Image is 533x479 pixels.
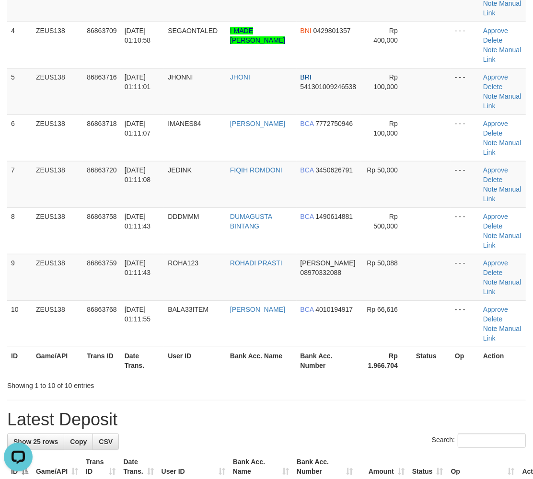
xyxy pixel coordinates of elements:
a: I MADE [PERSON_NAME] [230,27,285,44]
input: Search: [458,433,526,448]
a: Show 25 rows [7,433,64,450]
th: Trans ID [83,347,120,374]
span: Rp 66,616 [367,306,398,313]
th: Game/API [32,347,83,374]
span: Show 25 rows [13,438,58,445]
span: BCA [301,166,314,174]
span: 86863709 [87,27,116,34]
a: DUMAGUSTA BINTANG [230,213,272,230]
a: Manual Link [483,185,521,203]
th: Rp 1.966.704 [361,347,412,374]
a: Delete [483,315,502,323]
a: Delete [483,129,502,137]
td: ZEUS138 [32,161,83,207]
span: Copy 1490614881 to clipboard [315,213,353,220]
span: Rp 100,000 [373,120,398,137]
a: Note [483,139,498,147]
td: ZEUS138 [32,254,83,300]
span: BRI [301,73,312,81]
a: Approve [483,166,508,174]
a: Note [483,278,498,286]
span: Rp 500,000 [373,213,398,230]
td: - - - [451,254,479,300]
th: Op [451,347,479,374]
a: JHONI [230,73,250,81]
td: 10 [7,300,32,347]
span: Copy 4010194917 to clipboard [315,306,353,313]
a: Approve [483,213,508,220]
td: 8 [7,207,32,254]
a: CSV [93,433,119,450]
span: Copy 7772750946 to clipboard [315,120,353,127]
a: Approve [483,306,508,313]
td: - - - [451,114,479,161]
span: Copy 541301009246538 to clipboard [301,83,357,91]
td: 5 [7,68,32,114]
th: Bank Acc. Name [226,347,297,374]
span: BNI [301,27,312,34]
th: Bank Acc. Number [297,347,361,374]
a: Manual Link [483,92,521,110]
td: - - - [451,207,479,254]
span: IMANES84 [168,120,201,127]
span: CSV [99,438,113,445]
span: Copy 3450626791 to clipboard [315,166,353,174]
th: Action [479,347,526,374]
a: Note [483,46,498,54]
span: [DATE] 01:11:43 [125,213,151,230]
span: [DATE] 01:11:55 [125,306,151,323]
td: - - - [451,300,479,347]
th: Status [412,347,451,374]
a: Approve [483,27,508,34]
a: Delete [483,222,502,230]
span: DDDMMM [168,213,199,220]
td: ZEUS138 [32,68,83,114]
span: Rp 50,088 [367,259,398,267]
td: ZEUS138 [32,300,83,347]
span: 86863720 [87,166,116,174]
a: Delete [483,176,502,183]
a: Manual Link [483,46,521,63]
span: BCA [301,120,314,127]
a: [PERSON_NAME] [230,120,285,127]
span: Rp 400,000 [373,27,398,44]
a: ROHADI PRASTI [230,259,282,267]
a: Note [483,92,498,100]
a: Manual Link [483,232,521,249]
span: [DATE] 01:11:01 [125,73,151,91]
th: Date Trans. [121,347,164,374]
span: Copy 08970332088 to clipboard [301,269,342,276]
a: Manual Link [483,278,521,296]
span: 86863716 [87,73,116,81]
span: [DATE] 01:11:07 [125,120,151,137]
span: BALA33ITEM [168,306,209,313]
td: - - - [451,22,479,68]
a: Note [483,185,498,193]
span: Copy 0429801357 to clipboard [313,27,351,34]
div: Showing 1 to 10 of 10 entries [7,377,215,390]
span: Rp 50,000 [367,166,398,174]
th: User ID [164,347,226,374]
td: ZEUS138 [32,207,83,254]
th: ID [7,347,32,374]
span: ROHA123 [168,259,198,267]
span: 86863758 [87,213,116,220]
span: Copy [70,438,87,445]
td: - - - [451,161,479,207]
span: [DATE] 01:11:43 [125,259,151,276]
a: Manual Link [483,325,521,342]
span: BCA [301,306,314,313]
a: Delete [483,36,502,44]
span: [DATE] 01:11:08 [125,166,151,183]
h1: Latest Deposit [7,410,526,429]
span: 86863718 [87,120,116,127]
a: [PERSON_NAME] [230,306,285,313]
a: Note [483,325,498,332]
a: Delete [483,269,502,276]
span: [PERSON_NAME] [301,259,356,267]
td: 9 [7,254,32,300]
span: BCA [301,213,314,220]
span: JHONNI [168,73,193,81]
span: [DATE] 01:10:58 [125,27,151,44]
td: 7 [7,161,32,207]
